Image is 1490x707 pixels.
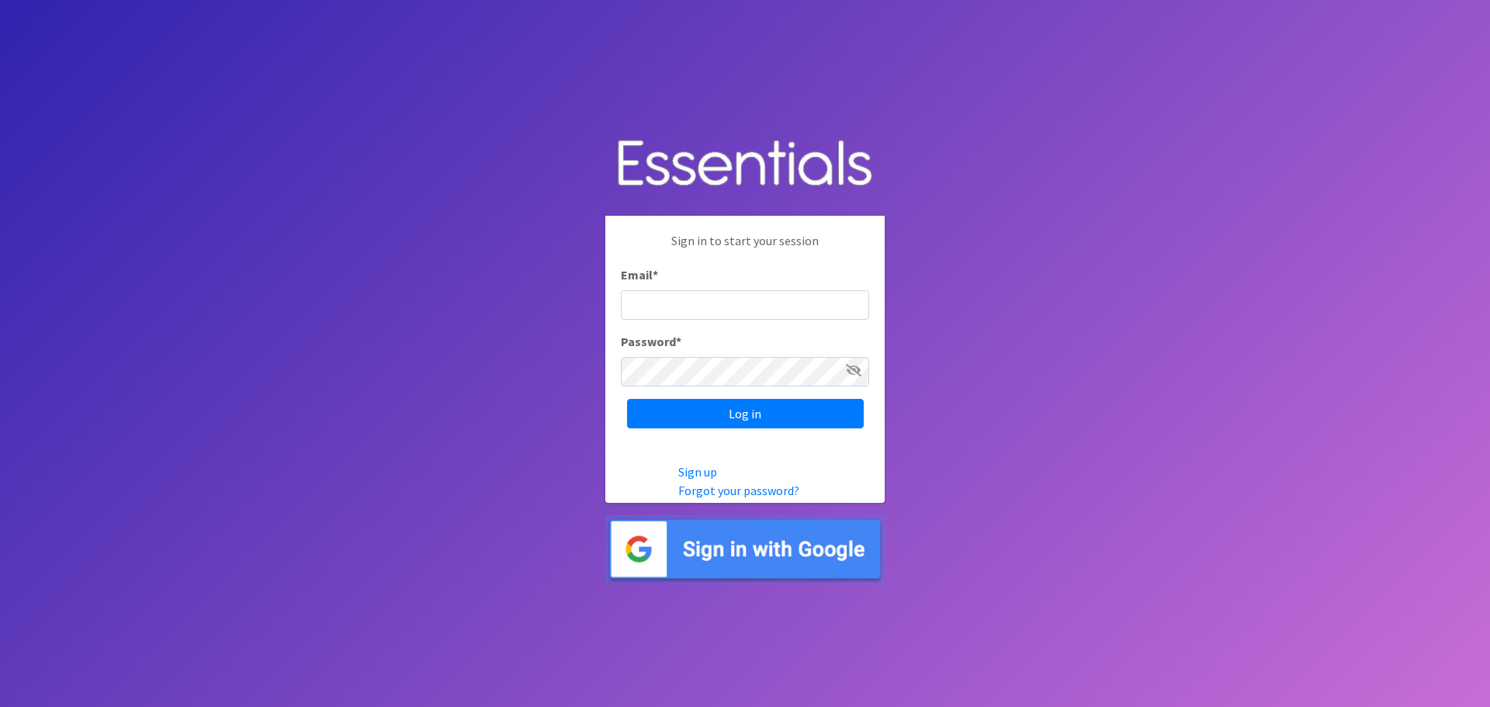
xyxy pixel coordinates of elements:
[678,483,799,498] a: Forgot your password?
[621,265,658,284] label: Email
[605,124,885,204] img: Human Essentials
[621,332,681,351] label: Password
[627,399,864,428] input: Log in
[621,231,869,265] p: Sign in to start your session
[605,515,885,583] img: Sign in with Google
[676,334,681,349] abbr: required
[678,464,717,480] a: Sign up
[653,267,658,282] abbr: required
